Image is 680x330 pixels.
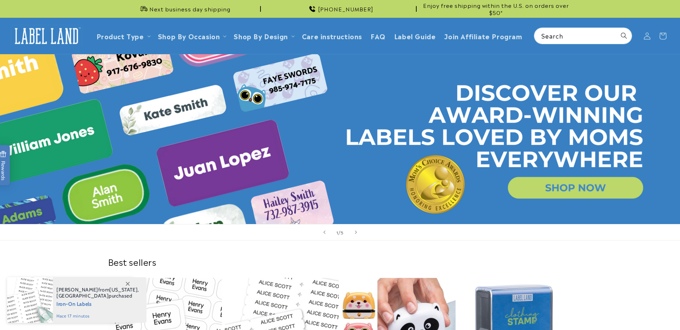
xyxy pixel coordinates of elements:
[109,286,138,293] span: [US_STATE]
[336,229,338,236] span: 1
[366,27,390,44] a: FAQ
[56,313,139,319] span: hace 17 minutos
[56,286,98,293] span: [PERSON_NAME]
[56,299,139,308] span: Iron-On Labels
[371,32,386,40] span: FAQ
[317,224,332,240] button: Previous slide
[390,27,440,44] a: Label Guide
[616,28,632,44] button: Search
[56,293,109,299] span: [GEOGRAPHIC_DATA]
[338,229,341,236] span: /
[420,2,572,16] span: Enjoy free shipping within the U.S. on orders over $50*
[229,27,297,44] summary: Shop By Design
[149,5,230,12] span: Next business day shipping
[92,27,154,44] summary: Product Type
[298,27,366,44] a: Care instructions
[394,32,436,40] span: Label Guide
[444,32,522,40] span: Join Affiliate Program
[302,32,362,40] span: Care instructions
[158,32,220,40] span: Shop By Occasion
[11,25,82,47] img: Label Land
[56,287,139,299] span: from , purchased
[8,22,85,50] a: Label Land
[440,27,526,44] a: Join Affiliate Program
[108,256,572,267] h2: Best sellers
[348,224,364,240] button: Next slide
[154,27,230,44] summary: Shop By Occasion
[318,5,373,12] span: [PHONE_NUMBER]
[234,31,288,41] a: Shop By Design
[341,229,344,236] span: 5
[96,31,144,41] a: Product Type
